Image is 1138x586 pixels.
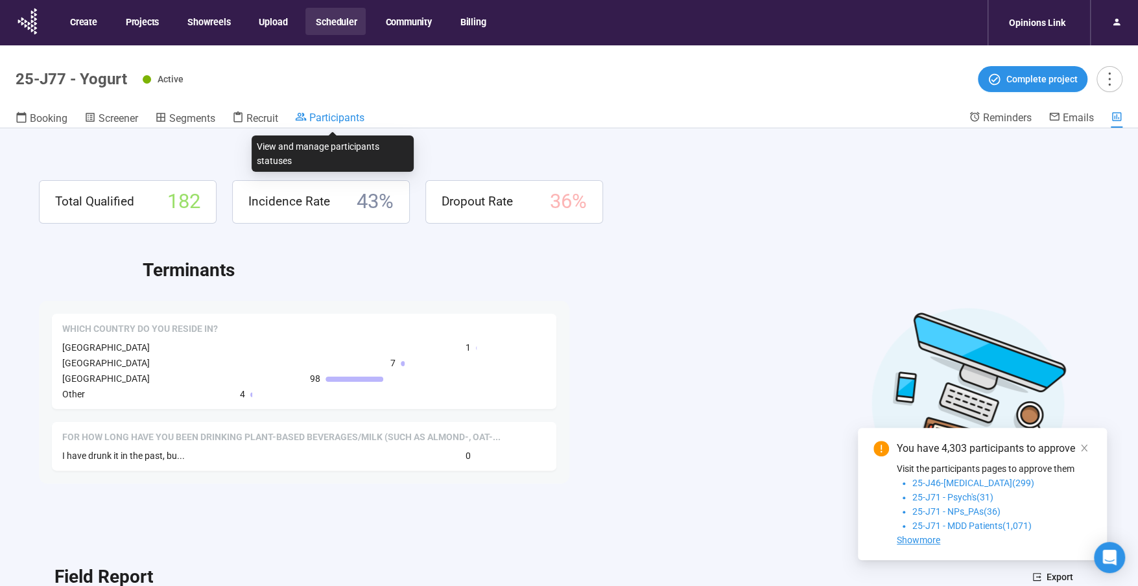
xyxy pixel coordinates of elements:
span: [GEOGRAPHIC_DATA] [62,342,150,353]
span: Total Qualified [55,192,134,211]
span: Screener [99,112,138,124]
span: [GEOGRAPHIC_DATA] [62,373,150,384]
span: Booking [30,112,67,124]
button: Community [375,8,440,35]
a: Reminders [969,111,1032,126]
p: Visit the participants pages to approve them [897,462,1091,476]
span: 4 [240,387,245,401]
div: Opinions Link [1001,10,1073,35]
span: Dropout Rate [442,192,513,211]
span: Incidence Rate [248,192,330,211]
button: Scheduler [305,8,366,35]
span: 43 % [357,186,394,218]
h2: Terminants [143,256,1099,285]
button: Complete project [978,66,1087,92]
span: 1 [466,340,471,355]
span: Participants [309,111,364,124]
span: export [1032,572,1041,581]
span: 25-J71 - NPs_PAs(36) [912,506,1001,517]
span: 98 [310,371,320,386]
button: Create [60,8,106,35]
span: 36 % [550,186,587,218]
span: Recruit [246,112,278,124]
span: 25-J46-[MEDICAL_DATA](299) [912,478,1034,488]
a: Recruit [232,111,278,128]
span: 25-J71 - Psych's(31) [912,492,993,502]
span: 0 [466,449,471,463]
a: Booking [16,111,67,128]
span: 182 [167,186,200,218]
div: Open Intercom Messenger [1094,542,1125,573]
img: Desktop work notes [871,306,1067,501]
button: more [1097,66,1122,92]
button: Billing [450,8,495,35]
span: Reminders [983,111,1032,124]
span: Emails [1063,111,1094,124]
a: Participants [295,111,364,126]
a: Screener [84,111,138,128]
span: Segments [169,112,215,124]
span: Other [62,389,85,399]
span: Complete project [1006,72,1078,86]
span: [GEOGRAPHIC_DATA] [62,358,150,368]
span: more [1100,70,1118,88]
span: I have drunk it in the past, bu... [62,451,185,461]
span: Showmore [897,535,940,545]
div: You have 4,303 participants to approve [897,441,1091,456]
span: 7 [390,356,396,370]
h1: 25-J77 - Yogurt [16,70,127,88]
span: Which country do you reside in? [62,323,218,336]
button: Upload [248,8,296,35]
span: close [1080,443,1089,452]
button: Showreels [177,8,239,35]
div: View and manage participants statuses [252,135,414,172]
span: For how long have you been drinking Plant-Based Beverages/Milk (such as almond-, oat-, or soy-bas... [62,431,501,444]
span: 25-J71 - MDD Patients(1,071) [912,521,1032,531]
span: exclamation-circle [873,441,889,456]
a: Segments [155,111,215,128]
button: Projects [115,8,168,35]
span: Export [1047,570,1073,584]
span: Active [158,74,184,84]
a: Emails [1049,111,1094,126]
